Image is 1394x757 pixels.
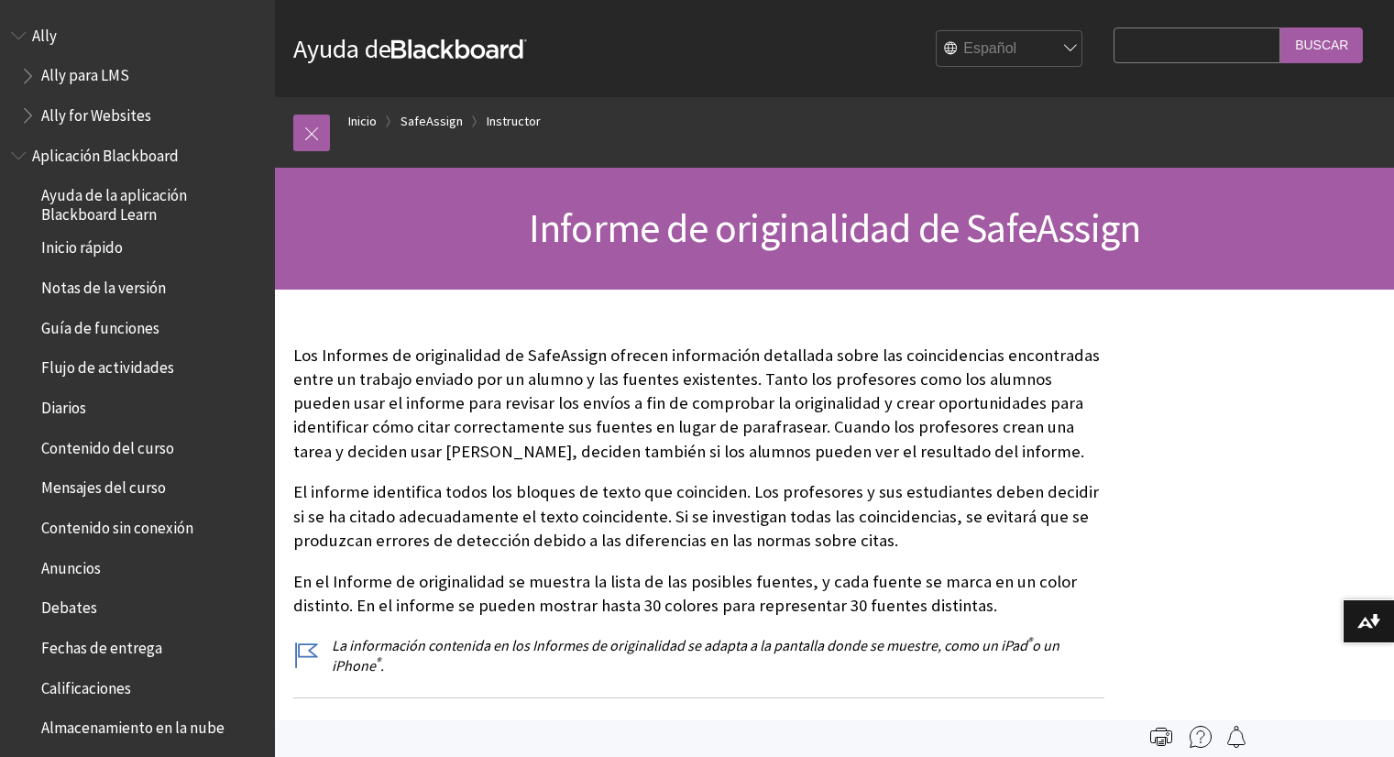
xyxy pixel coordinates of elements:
span: Aplicación Blackboard [32,140,179,165]
span: Mensajes del curso [41,473,166,498]
img: Print [1150,726,1172,748]
span: Contenido del curso [41,433,174,457]
input: Buscar [1280,27,1363,63]
span: Ayuda de la aplicación Blackboard Learn [41,181,262,224]
a: Instructor [487,110,541,133]
a: Inicio [348,110,377,133]
p: Los Informes de originalidad de SafeAssign ofrecen información detallada sobre las coincidencias ... [293,344,1104,464]
span: Informe de originalidad de SafeAssign [529,203,1140,253]
span: Anuncios [41,553,101,577]
sup: ® [376,654,380,668]
sup: ® [1027,634,1032,648]
span: Inicio rápido [41,233,123,258]
span: Contenido sin conexión [41,512,193,537]
span: Ally [32,20,57,45]
p: El informe identifica todos los bloques de texto que coinciden. Los profesores y sus estudiantes ... [293,480,1104,553]
nav: Book outline for Anthology Ally Help [11,20,264,131]
p: La información contenida en los Informes de originalidad se adapta a la pantalla donde se muestre... [293,635,1104,676]
span: Almacenamiento en la nube [41,713,225,738]
span: Debates [41,593,97,618]
span: Diarios [41,392,86,417]
span: Flujo de actividades [41,353,174,378]
select: Site Language Selector [937,31,1083,68]
a: SafeAssign [401,110,463,133]
span: Ally para LMS [41,60,129,85]
span: Notas de la versión [41,272,166,297]
span: Fechas de entrega [41,632,162,657]
p: En el Informe de originalidad se muestra la lista de las posibles fuentes, y cada fuente se marca... [293,570,1104,618]
a: Ayuda deBlackboard [293,32,527,65]
img: More help [1190,726,1212,748]
strong: Blackboard [391,39,527,59]
span: Ally for Websites [41,100,151,125]
span: Calificaciones [41,673,131,697]
img: Follow this page [1225,726,1247,748]
span: Guía de funciones [41,313,159,337]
